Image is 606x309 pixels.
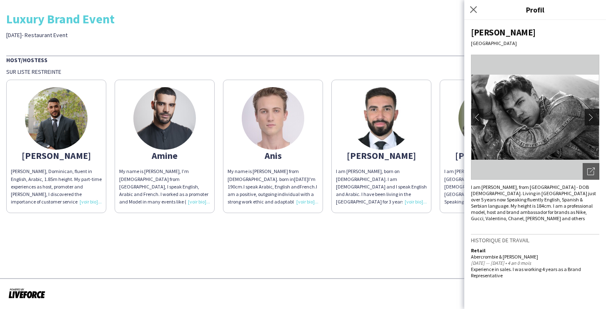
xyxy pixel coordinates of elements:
div: [DATE] — [DATE] • 4 an 0 mois [471,260,599,266]
div: [PERSON_NAME], Dominican, fluent in English, Arabic, 1.85m height. My part-time experiences as ho... [11,168,102,206]
img: thumb-3b4bedbe-2bfe-446a-a964-4b882512f058.jpg [25,87,88,150]
h3: Profil [464,4,606,15]
img: thumb-62fa94e062db2.jpeg [458,87,521,150]
img: thumb-6531188bdb521.jpeg [133,87,196,150]
h3: Historique de travail [471,236,599,244]
div: Ouvrir les photos pop-in [583,163,599,180]
img: thumb-686647ec0c95c.jpeg [350,87,413,150]
span: French [300,183,315,190]
img: Propulsé par Liveforce [8,287,45,299]
div: [PERSON_NAME] [471,27,599,38]
div: [GEOGRAPHIC_DATA] [471,40,599,46]
img: thumb-63ff74acda6c5.jpeg [242,87,304,150]
div: Amine [119,152,210,159]
div: I am [PERSON_NAME], born on [DEMOGRAPHIC_DATA]. I am [DEMOGRAPHIC_DATA] and I speak English and A... [336,168,427,206]
div: I am [PERSON_NAME], from [GEOGRAPHIC_DATA] - DOB [DEMOGRAPHIC_DATA]. Living in [GEOGRAPHIC_DATA] ... [471,184,599,221]
div: Host/Hostess [6,55,600,64]
div: [DATE]- Restaurant Event [6,31,214,39]
span: I'm 190cm. [228,176,316,190]
div: Retail [471,247,599,254]
div: Luxury Brand Event [6,13,600,25]
div: Sur liste restreinte [6,68,600,75]
span: [DATE] [294,176,308,182]
div: Abercrombie & [PERSON_NAME] [471,254,599,260]
span: I speak Arabic, English and [243,183,300,190]
div: [PERSON_NAME] [336,152,427,159]
div: I am [PERSON_NAME], from [GEOGRAPHIC_DATA] - DOB [DEMOGRAPHIC_DATA]. Living in [GEOGRAPHIC_DATA] ... [444,168,535,206]
div: Experience in sales. I was working 4 years as a Brand Representative [471,266,599,279]
div: [PERSON_NAME] [11,152,102,159]
img: Avatar ou photo de l'équipe [471,55,599,180]
div: [PERSON_NAME] [444,152,535,159]
div: My name is [PERSON_NAME], I’m [DEMOGRAPHIC_DATA] from [GEOGRAPHIC_DATA], I speak English, Arabic ... [119,168,210,206]
span: My name is [PERSON_NAME] from [DEMOGRAPHIC_DATA]. born in [228,168,299,182]
div: Anis [228,152,318,159]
